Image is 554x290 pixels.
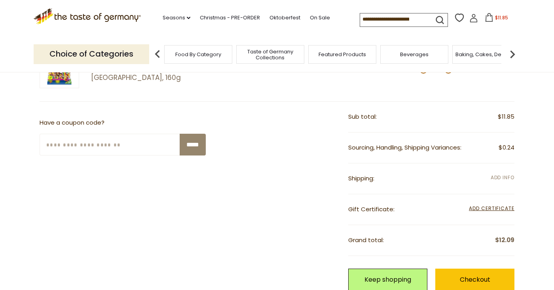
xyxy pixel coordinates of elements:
span: Grand total: [348,236,384,244]
img: next arrow [505,46,520,62]
a: Beverages [400,51,429,57]
a: On Sale [310,13,330,22]
span: $11.85 [495,14,508,21]
button: $11.85 [480,13,513,25]
a: Featured Products [319,51,366,57]
span: Gift Certificate: [348,205,395,213]
span: Sub total: [348,112,377,121]
p: Choice of Categories [34,44,149,64]
span: Shipping: [348,174,374,182]
img: previous arrow [150,46,165,62]
a: Taste of Germany Collections [239,49,302,61]
span: $0.24 [499,143,514,153]
span: $12.09 [495,235,514,245]
a: Haribo Raimbow Pixel Sour Gummies- made in [GEOGRAPHIC_DATA], 160g [91,65,263,82]
a: Seasons [163,13,190,22]
span: Add Info [491,174,514,181]
p: Have a coupon code? [40,118,206,128]
span: Add Certificate [469,205,514,213]
span: $11.85 [498,112,514,122]
a: Food By Category [175,51,221,57]
a: Oktoberfest [269,13,300,22]
span: Sourcing, Handling, Shipping Variances: [348,143,461,152]
a: Baking, Cakes, Desserts [455,51,517,57]
a: Christmas - PRE-ORDER [200,13,260,22]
